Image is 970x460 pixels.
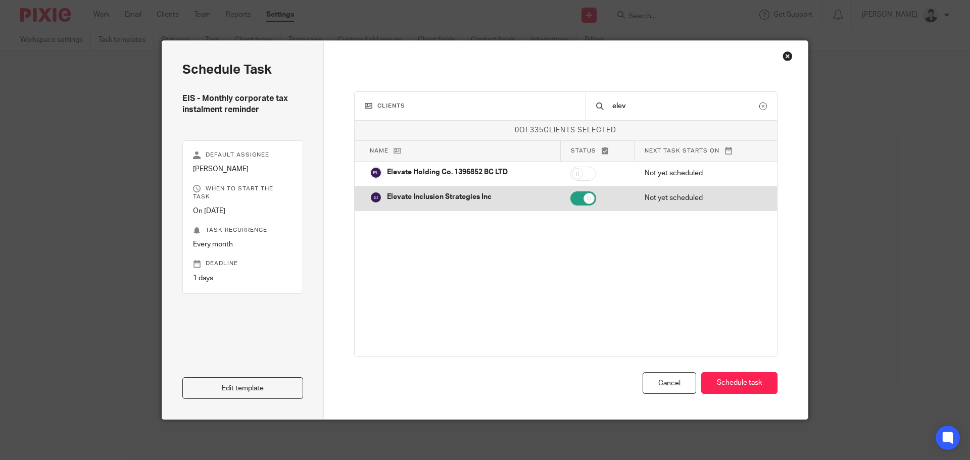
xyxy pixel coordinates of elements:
[193,185,293,201] p: When to start the task
[645,168,762,178] p: Not yet scheduled
[193,206,293,216] p: On [DATE]
[182,377,303,399] a: Edit template
[193,164,293,174] p: [PERSON_NAME]
[783,51,793,61] div: Close this dialog window
[530,127,544,134] span: 335
[193,260,293,268] p: Deadline
[515,127,519,134] span: 0
[611,100,759,112] input: Search client...
[370,146,550,155] p: Name
[182,93,303,115] h4: EIS - Monthly corporate tax instalment reminder
[645,193,762,203] p: Not yet scheduled
[701,372,778,394] button: Schedule task
[355,125,778,135] p: of clients selected
[645,146,762,155] p: Next task starts on
[193,151,293,159] p: Default assignee
[193,239,293,249] p: Every month
[370,167,382,179] img: svg%3E
[387,167,508,177] p: Elevate Holding Co. 1396852 BC LTD
[387,192,492,202] p: Elevate Inclusion Strategies Inc
[365,102,576,110] h3: Clients
[370,191,382,203] img: svg%3E
[193,273,293,283] p: 1 days
[571,146,624,155] p: Status
[643,372,696,394] div: Cancel
[193,226,293,234] p: Task recurrence
[182,61,303,78] h2: Schedule task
